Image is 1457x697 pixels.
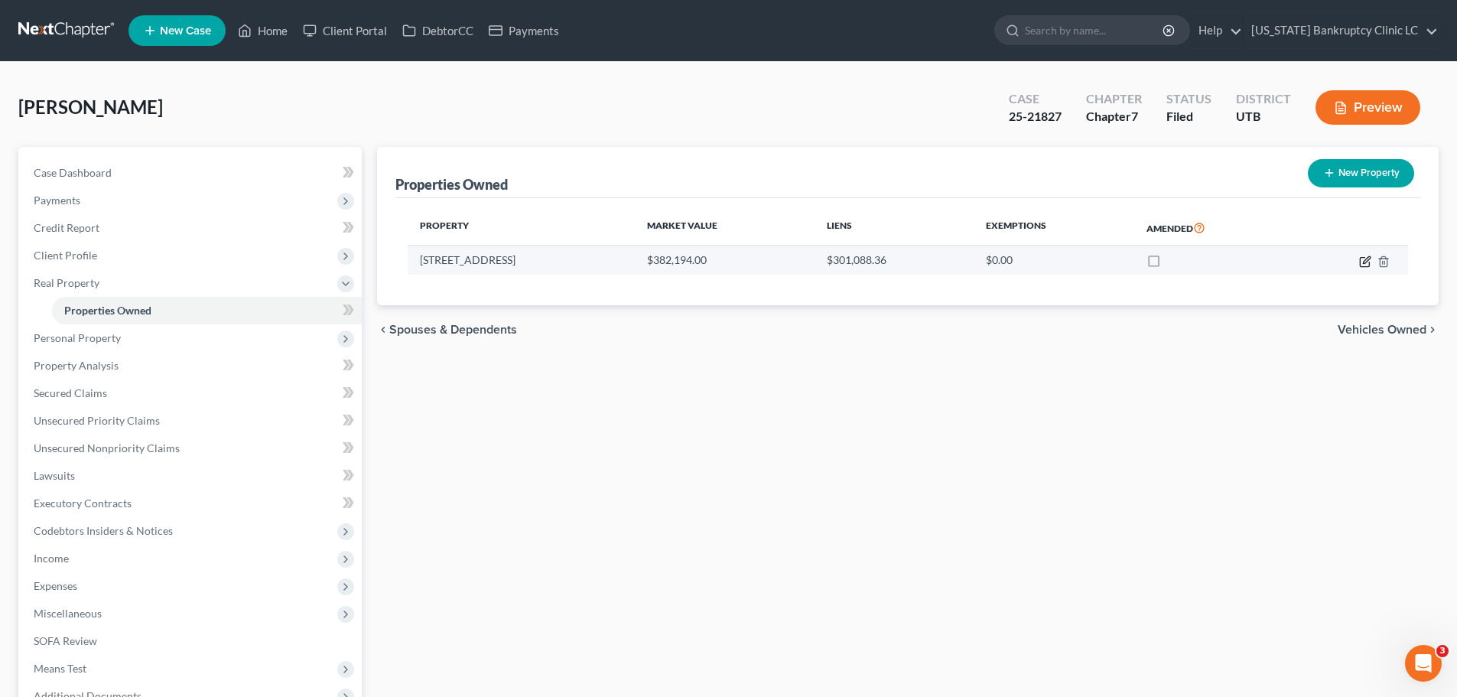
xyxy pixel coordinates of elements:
[815,246,974,275] td: $301,088.36
[1338,324,1426,336] span: Vehicles Owned
[1131,109,1138,123] span: 7
[1191,17,1242,44] a: Help
[1236,90,1291,108] div: District
[1316,90,1420,125] button: Preview
[21,435,362,462] a: Unsecured Nonpriority Claims
[34,469,75,482] span: Lawsuits
[635,246,815,275] td: $382,194.00
[21,379,362,407] a: Secured Claims
[34,359,119,372] span: Property Analysis
[1338,324,1439,336] button: Vehicles Owned chevron_right
[1236,108,1291,125] div: UTB
[1166,108,1211,125] div: Filed
[64,304,151,317] span: Properties Owned
[230,17,295,44] a: Home
[481,17,567,44] a: Payments
[815,210,974,246] th: Liens
[34,497,132,510] span: Executory Contracts
[34,414,160,427] span: Unsecured Priority Claims
[21,214,362,242] a: Credit Report
[1405,645,1442,682] iframe: Intercom live chat
[974,246,1134,275] td: $0.00
[1025,16,1165,44] input: Search by name...
[389,324,517,336] span: Spouses & Dependents
[295,17,395,44] a: Client Portal
[34,386,107,399] span: Secured Claims
[1086,90,1142,108] div: Chapter
[408,210,635,246] th: Property
[34,166,112,179] span: Case Dashboard
[1009,108,1062,125] div: 25-21827
[1436,645,1449,657] span: 3
[34,634,97,647] span: SOFA Review
[1009,90,1062,108] div: Case
[395,17,481,44] a: DebtorCC
[21,627,362,655] a: SOFA Review
[377,324,389,336] i: chevron_left
[21,159,362,187] a: Case Dashboard
[408,246,635,275] td: [STREET_ADDRESS]
[34,607,102,620] span: Miscellaneous
[974,210,1134,246] th: Exemptions
[34,662,86,675] span: Means Test
[34,221,99,234] span: Credit Report
[1308,159,1414,187] button: New Property
[34,276,99,289] span: Real Property
[635,210,815,246] th: Market Value
[52,297,362,324] a: Properties Owned
[21,352,362,379] a: Property Analysis
[34,552,69,565] span: Income
[1086,108,1142,125] div: Chapter
[395,175,508,194] div: Properties Owned
[18,96,163,118] span: [PERSON_NAME]
[34,579,77,592] span: Expenses
[160,25,211,37] span: New Case
[34,524,173,537] span: Codebtors Insiders & Notices
[21,462,362,490] a: Lawsuits
[1426,324,1439,336] i: chevron_right
[21,407,362,435] a: Unsecured Priority Claims
[34,331,121,344] span: Personal Property
[377,324,517,336] button: chevron_left Spouses & Dependents
[34,441,180,454] span: Unsecured Nonpriority Claims
[1166,90,1211,108] div: Status
[1244,17,1438,44] a: [US_STATE] Bankruptcy Clinic LC
[1134,210,1292,246] th: Amended
[34,249,97,262] span: Client Profile
[21,490,362,517] a: Executory Contracts
[34,194,80,207] span: Payments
